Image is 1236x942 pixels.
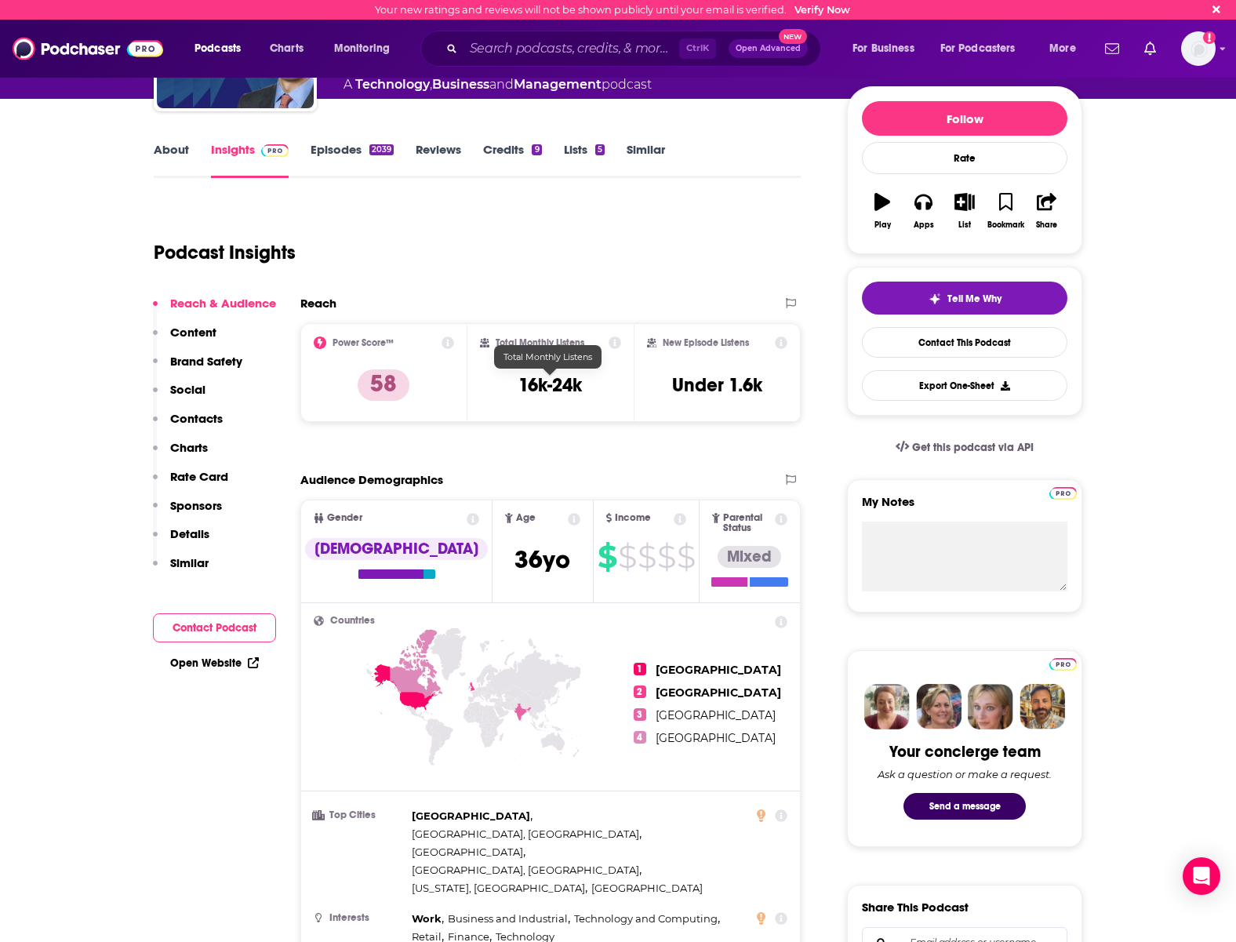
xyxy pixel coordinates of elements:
[412,827,639,840] span: [GEOGRAPHIC_DATA], [GEOGRAPHIC_DATA]
[412,910,444,928] span: ,
[929,293,941,305] img: tell me why sparkle
[170,440,208,455] p: Charts
[358,369,409,401] p: 58
[170,382,205,397] p: Social
[412,825,642,843] span: ,
[618,544,636,569] span: $
[154,241,296,264] h1: Podcast Insights
[412,807,533,825] span: ,
[375,4,850,16] div: Your new ratings and reviews will not be shown publicly until your email is verified.
[1038,36,1096,61] button: open menu
[184,36,261,61] button: open menu
[862,370,1067,401] button: Export One-Sheet
[656,663,781,677] span: [GEOGRAPHIC_DATA]
[503,351,592,362] span: Total Monthly Listens
[862,900,969,915] h3: Share This Podcast
[412,843,525,861] span: ,
[334,38,390,60] span: Monitoring
[862,142,1067,174] div: Rate
[516,513,536,523] span: Age
[779,29,807,44] span: New
[903,183,943,239] button: Apps
[314,913,405,923] h3: Interests
[416,142,461,178] a: Reviews
[634,686,646,698] span: 2
[595,144,605,155] div: 5
[656,708,776,722] span: [GEOGRAPHIC_DATA]
[153,382,205,411] button: Social
[153,411,223,440] button: Contacts
[300,296,336,311] h2: Reach
[412,864,639,876] span: [GEOGRAPHIC_DATA], [GEOGRAPHIC_DATA]
[874,220,891,230] div: Play
[514,77,602,92] a: Management
[862,183,903,239] button: Play
[794,4,850,16] a: Verify Now
[13,34,163,64] img: Podchaser - Follow, Share and Rate Podcasts
[355,77,430,92] a: Technology
[153,354,242,383] button: Brand Safety
[1138,35,1162,62] a: Show notifications dropdown
[448,910,570,928] span: ,
[958,220,971,230] div: List
[663,337,749,348] h2: New Episode Listens
[518,373,582,397] h3: 16k-24k
[718,546,781,568] div: Mixed
[574,912,718,925] span: Technology and Computing
[862,101,1067,136] button: Follow
[656,686,781,700] span: [GEOGRAPHIC_DATA]
[211,142,289,178] a: InsightsPodchaser Pro
[261,144,289,157] img: Podchaser Pro
[947,293,1002,305] span: Tell Me Why
[153,555,209,584] button: Similar
[369,144,394,155] div: 2039
[1049,38,1076,60] span: More
[170,411,223,426] p: Contacts
[330,616,375,626] span: Countries
[944,183,985,239] button: List
[170,656,259,670] a: Open Website
[736,45,801,53] span: Open Advanced
[591,882,703,894] span: [GEOGRAPHIC_DATA]
[598,544,616,569] span: $
[878,768,1052,780] div: Ask a question or make a request.
[170,555,209,570] p: Similar
[723,513,772,533] span: Parental Status
[864,684,910,729] img: Sydney Profile
[912,441,1034,454] span: Get this podcast via API
[412,809,530,822] span: [GEOGRAPHIC_DATA]
[300,472,443,487] h2: Audience Demographics
[1181,31,1216,66] button: Show profile menu
[1181,31,1216,66] img: User Profile
[862,282,1067,315] button: tell me why sparkleTell Me Why
[1203,31,1216,44] svg: Email not verified
[574,910,720,928] span: ,
[615,513,651,523] span: Income
[657,544,675,569] span: $
[627,142,665,178] a: Similar
[170,296,276,311] p: Reach & Audience
[170,354,242,369] p: Brand Safety
[270,38,304,60] span: Charts
[170,498,222,513] p: Sponsors
[1049,658,1077,671] img: Podchaser Pro
[430,77,432,92] span: ,
[305,538,488,560] div: [DEMOGRAPHIC_DATA]
[916,684,962,729] img: Barbara Profile
[435,31,836,67] div: Search podcasts, credits, & more...
[333,337,394,348] h2: Power Score™
[889,742,1041,762] div: Your concierge team
[1036,220,1057,230] div: Share
[532,144,541,155] div: 9
[323,36,410,61] button: open menu
[170,325,216,340] p: Content
[327,513,362,523] span: Gender
[930,36,1038,61] button: open menu
[448,912,568,925] span: Business and Industrial
[985,183,1026,239] button: Bookmark
[496,337,584,348] h2: Total Monthly Listens
[260,36,313,61] a: Charts
[154,142,189,178] a: About
[514,544,570,575] span: 36 yo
